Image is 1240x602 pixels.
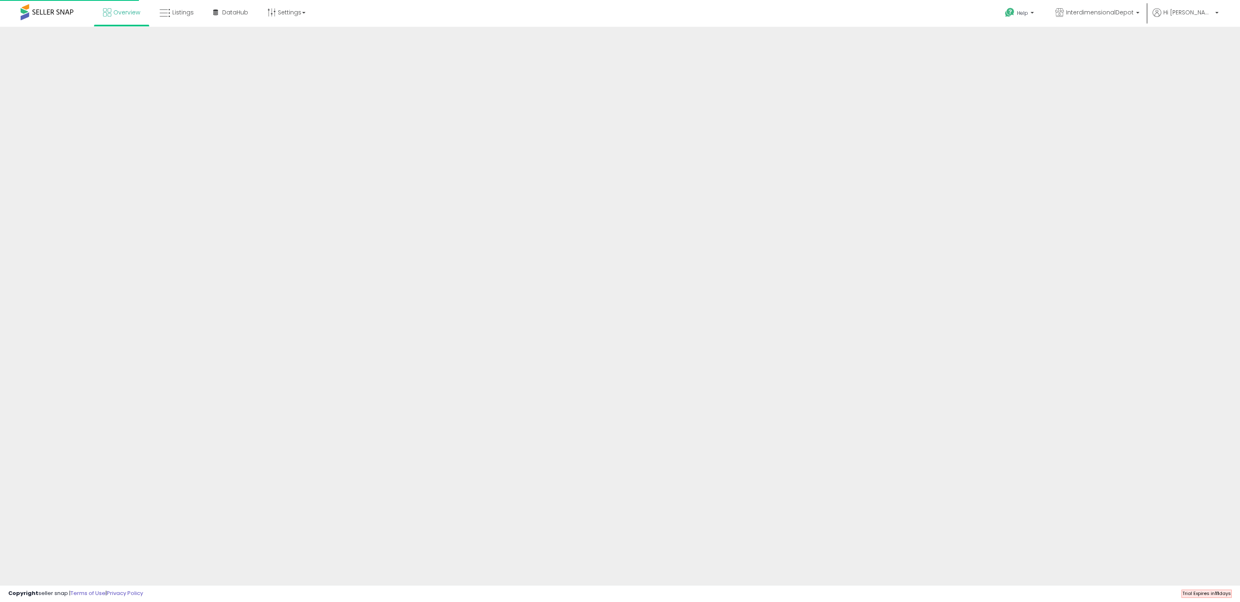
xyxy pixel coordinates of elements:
span: Hi [PERSON_NAME] [1163,8,1213,16]
span: Help [1017,9,1028,16]
span: Listings [172,8,194,16]
span: InterdimensionalDepot [1066,8,1134,16]
span: DataHub [222,8,248,16]
a: Help [998,1,1042,27]
i: Get Help [1005,7,1015,18]
a: Hi [PERSON_NAME] [1153,8,1219,27]
span: Overview [113,8,140,16]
